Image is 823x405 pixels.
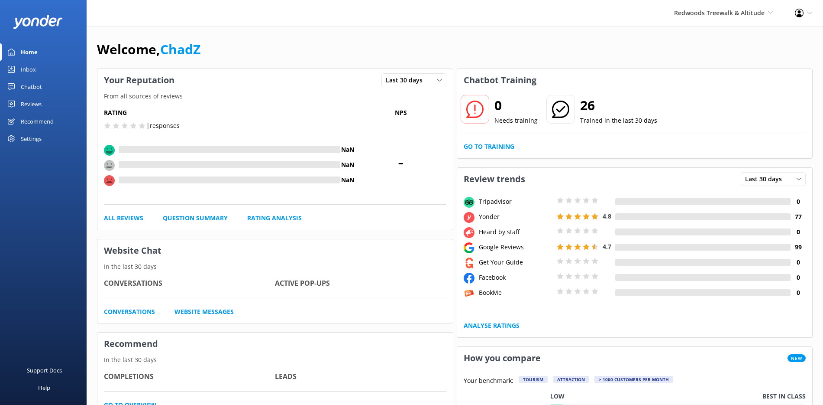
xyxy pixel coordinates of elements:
a: Website Messages [174,307,234,317]
div: Help [38,379,50,396]
div: Yonder [477,212,555,222]
a: Analyse Ratings [464,321,520,330]
h3: Review trends [457,168,532,190]
div: Tripadvisor [477,197,555,206]
h3: Recommend [97,333,453,355]
h4: Active Pop-ups [275,278,446,289]
div: Heard by staff [477,227,555,237]
span: Redwoods Treewalk & Altitude [674,9,765,17]
span: 4.7 [603,242,611,251]
h4: 0 [791,258,806,267]
h4: NaN [340,145,355,154]
h3: Website Chat [97,239,453,262]
h4: 0 [791,227,806,237]
p: Your benchmark: [464,376,513,386]
h4: 0 [791,197,806,206]
img: yonder-white-logo.png [13,15,63,29]
a: Go to Training [464,142,514,151]
div: Recommend [21,113,54,130]
p: From all sources of reviews [97,91,453,101]
p: Needs training [494,116,538,125]
span: - [355,150,446,172]
p: NPS [355,108,446,118]
p: In the last 30 days [97,355,453,365]
a: ChadZ [160,40,200,58]
p: In the last 30 days [97,262,453,271]
h4: Conversations [104,278,275,289]
a: Rating Analysis [247,213,302,223]
a: Conversations [104,307,155,317]
div: Get Your Guide [477,258,555,267]
span: Last 30 days [386,75,428,85]
h4: NaN [340,160,355,170]
a: Question Summary [163,213,228,223]
h4: 99 [791,242,806,252]
div: > 1000 customers per month [594,376,673,383]
h3: How you compare [457,347,547,369]
h4: Completions [104,371,275,382]
span: Last 30 days [745,174,787,184]
div: Inbox [21,61,36,78]
h1: Welcome, [97,39,200,60]
h2: 0 [494,95,538,116]
p: Low [550,392,565,401]
h4: NaN [340,175,355,185]
div: Tourism [519,376,548,383]
h3: Your Reputation [97,69,181,91]
div: Support Docs [27,362,62,379]
p: Trained in the last 30 days [580,116,657,125]
h4: Leads [275,371,446,382]
div: Attraction [553,376,589,383]
div: BookMe [477,288,555,297]
div: Home [21,43,38,61]
h2: 26 [580,95,657,116]
div: Settings [21,130,42,147]
h5: Rating [104,108,355,118]
h3: Chatbot Training [457,69,543,91]
div: Google Reviews [477,242,555,252]
div: Reviews [21,95,42,113]
span: 4.8 [603,212,611,220]
div: Facebook [477,273,555,282]
p: | responses [146,121,180,131]
a: All Reviews [104,213,143,223]
div: Chatbot [21,78,42,95]
h4: 77 [791,212,806,222]
h4: 0 [791,288,806,297]
span: New [787,354,806,362]
p: Best in class [762,392,806,401]
h4: 0 [791,273,806,282]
